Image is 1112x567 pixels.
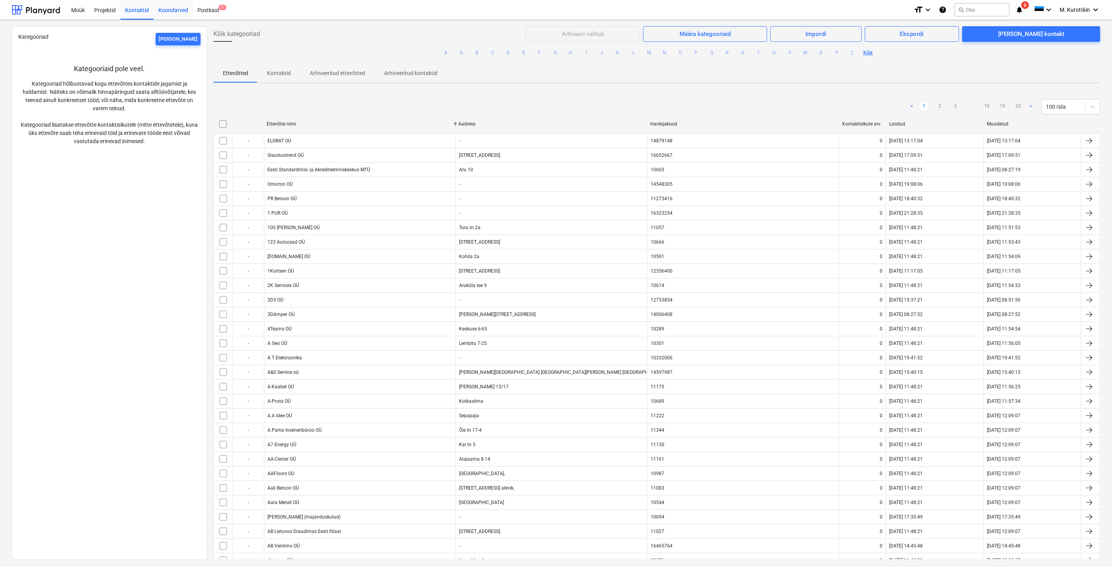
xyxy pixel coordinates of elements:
[459,121,644,127] div: Aadress
[267,196,297,201] div: PR Betoon OÜ
[267,69,291,77] p: Kontaktid
[219,5,226,10] span: 1
[998,29,1064,39] div: [PERSON_NAME] kontakt
[880,398,882,404] div: 0
[651,283,664,288] div: 10614
[267,543,300,549] div: AB Ventimo OÜ
[267,268,294,274] div: 1Kortsen OÜ
[880,558,882,563] div: 0
[267,138,291,144] div: ELGRAT OÜ
[769,48,779,57] button: U
[880,312,882,317] div: 0
[459,370,694,375] div: [PERSON_NAME][GEOGRAPHIC_DATA] [GEOGRAPHIC_DATA][PERSON_NAME] [GEOGRAPHIC_DATA] Rehe 76007
[459,558,484,563] div: Vana-Viru 4
[651,500,664,505] div: 10544
[233,279,264,292] div: -
[651,153,673,158] div: 16652667
[267,398,291,404] div: A-Proto OÜ
[233,163,264,176] div: -
[738,48,748,57] button: S
[233,323,264,335] div: -
[18,80,201,145] p: Kategooriad hõlbustavad kogu ettevõttes kontaktide jagamist ja haldamist. Näiteks on võimalik hin...
[651,456,664,462] div: 11161
[1016,5,1024,14] i: notifications
[459,456,490,462] div: Alajaama 8-14
[310,69,365,77] p: Arhiveeritud ettevõtted
[880,239,882,245] div: 0
[889,326,923,332] div: [DATE] 11:48:21
[987,297,1021,303] div: [DATE] 08:51:56
[267,471,294,476] div: AAFloors OÜ
[889,514,923,520] div: [DATE] 17:35:49
[233,395,264,407] div: -
[651,485,664,491] div: 11083
[880,529,882,534] div: 0
[660,48,669,57] button: N
[233,482,264,494] div: -
[889,210,923,216] div: [DATE] 21:28:35
[889,558,923,563] div: [DATE] 11:48:21
[233,207,264,219] div: -
[459,442,475,447] div: Kai tn 5
[723,48,732,57] button: R
[267,210,288,216] div: 1 PUR OÜ
[880,370,882,375] div: 0
[987,413,1021,418] div: [DATE] 12:09:07
[987,384,1021,389] div: [DATE] 11:56:25
[987,210,1021,216] div: [DATE] 21:28:35
[651,529,664,534] div: 11027
[987,558,1021,563] div: [DATE] 12:09:07
[651,442,664,447] div: 11130
[889,297,923,303] div: [DATE] 15:37:21
[967,102,976,111] a: ...
[267,427,322,433] div: A.Partsi Inseneribüroo OÜ
[459,225,481,230] div: Turu tn 2a
[914,5,924,14] i: format_size
[987,485,1021,491] div: [DATE] 12:09:07
[459,210,460,216] div: -
[987,471,1021,476] div: [DATE] 12:09:07
[889,121,981,127] div: Loodud
[597,48,607,57] button: J
[267,370,299,375] div: A&S Service oü
[889,384,923,389] div: [DATE] 11:48:21
[488,48,497,57] button: C
[551,48,560,57] button: G
[863,48,873,57] button: Kõik
[880,413,882,418] div: 0
[987,225,1021,230] div: [DATE] 11:51:53
[267,413,292,418] div: A.A Idee OÜ
[889,153,923,158] div: [DATE] 17:09:51
[770,26,862,42] button: Impordi
[267,254,310,259] div: [DOMAIN_NAME] OÜ
[865,26,959,42] button: Ekspordi
[889,442,923,447] div: [DATE] 11:48:21
[459,384,509,389] div: [PERSON_NAME] 15/17
[18,34,48,40] span: Kategooriad
[880,181,882,187] div: 0
[951,102,960,111] a: Page 3
[651,312,673,317] div: 14006408
[987,312,1021,317] div: [DATE] 08:27:52
[459,355,460,361] div: -
[644,48,654,57] button: M
[880,485,882,491] div: 0
[459,341,487,346] div: Lembitu 7-25
[651,398,664,404] div: 10689
[880,442,882,447] div: 0
[805,29,827,39] div: Impordi
[651,210,673,216] div: 16323254
[651,427,664,433] div: 11344
[987,254,1021,259] div: [DATE] 11:54:09
[785,48,795,57] button: V
[880,225,882,230] div: 0
[816,48,826,57] button: X
[472,48,482,57] button: B
[889,370,923,375] div: [DATE] 15:40:15
[267,558,293,563] div: Abagars OÜ
[267,312,295,317] div: 3DAmper OÜ
[880,196,882,201] div: 0
[651,384,664,389] div: 11175
[459,239,500,245] div: [STREET_ADDRESS]
[987,181,1021,187] div: [DATE] 19:08:06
